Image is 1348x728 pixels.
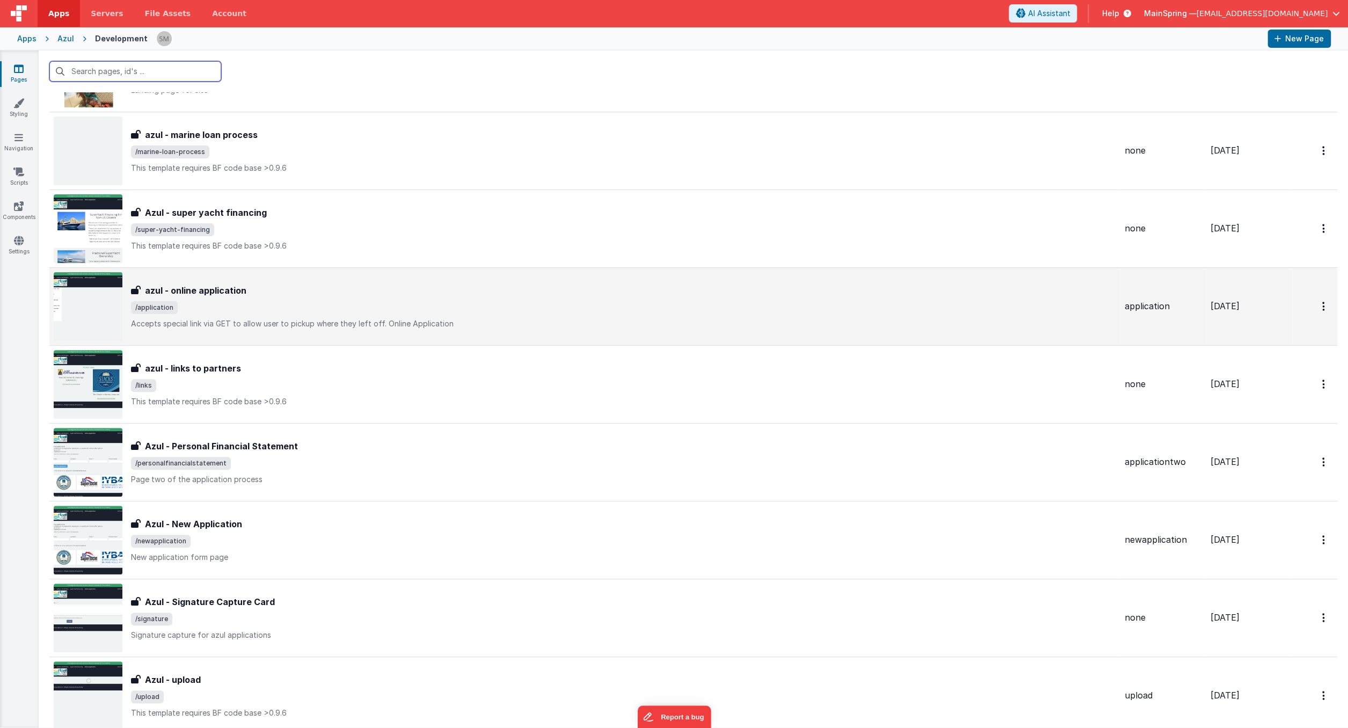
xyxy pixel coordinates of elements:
span: /links [131,379,156,392]
span: [DATE] [1211,378,1240,389]
button: Options [1316,295,1333,317]
button: Options [1316,140,1333,162]
button: New Page [1267,30,1331,48]
h3: azul - online application [145,284,246,297]
div: none [1125,378,1202,390]
button: Options [1316,217,1333,239]
p: This template requires BF code base >0.9.6 [131,163,1116,173]
div: upload [1125,689,1202,702]
span: File Assets [145,8,191,19]
h3: Azul - super yacht financing [145,206,267,219]
span: [DATE] [1211,690,1240,701]
div: none [1125,144,1202,157]
span: /marine-loan-process [131,145,209,158]
div: none [1125,611,1202,624]
iframe: Marker.io feedback button [637,705,711,728]
span: /newapplication [131,535,191,548]
h3: Azul - New Application [145,518,242,530]
div: none [1125,222,1202,235]
h3: azul - links to partners [145,362,241,375]
span: /personalfinancialstatement [131,457,231,470]
button: AI Assistant [1009,4,1077,23]
span: [EMAIL_ADDRESS][DOMAIN_NAME] [1196,8,1328,19]
div: Azul [57,33,74,44]
h3: Azul - upload [145,673,201,686]
p: This template requires BF code base >0.9.6 [131,241,1116,251]
span: MainSpring — [1143,8,1196,19]
span: [DATE] [1211,456,1240,467]
button: MainSpring — [EMAIL_ADDRESS][DOMAIN_NAME] [1143,8,1339,19]
button: Options [1316,685,1333,707]
h3: azul - marine loan process [145,128,258,141]
span: /super-yacht-financing [131,223,214,236]
h3: Azul - Signature Capture Card [145,595,275,608]
div: Development [95,33,148,44]
div: newapplication [1125,534,1202,546]
span: [DATE] [1211,223,1240,234]
p: New application form page [131,552,1116,563]
p: This template requires BF code base >0.9.6 [131,396,1116,407]
span: Servers [91,8,123,19]
img: 55b272ae619a3f78e890b6ad35d9ec76 [157,31,172,46]
p: Signature capture for azul applications [131,630,1116,640]
span: AI Assistant [1028,8,1070,19]
p: Page two of the application process [131,474,1116,485]
div: Apps [17,33,37,44]
button: Options [1316,451,1333,473]
div: applicationtwo [1125,456,1202,468]
span: /application [131,301,178,314]
span: /signature [131,613,172,625]
button: Options [1316,373,1333,395]
input: Search pages, id's ... [49,61,221,82]
span: [DATE] [1211,612,1240,623]
span: [DATE] [1211,301,1240,311]
h3: Azul - Personal Financial Statement [145,440,298,453]
span: [DATE] [1211,534,1240,545]
span: Apps [48,8,69,19]
span: Help [1102,8,1119,19]
div: application [1125,300,1202,312]
button: Options [1316,529,1333,551]
p: Accepts special link via GET to allow user to pickup where they left off. Online Application [131,318,1116,329]
span: /upload [131,690,164,703]
p: This template requires BF code base >0.9.6 [131,708,1116,718]
button: Options [1316,607,1333,629]
span: [DATE] [1211,145,1240,156]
